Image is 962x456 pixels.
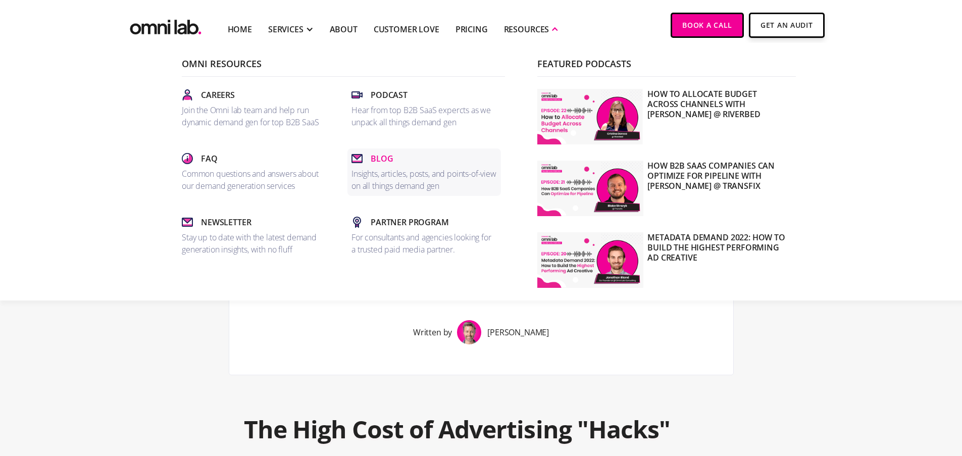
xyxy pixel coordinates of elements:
[182,59,505,77] p: Omni Resources
[201,216,251,228] p: Newsletter
[182,231,327,256] p: Stay up to date with the latest demand generation insights, with no fluff
[182,168,327,192] p: Common questions and answers about our demand generation services
[533,85,792,148] a: How to Allocate Budget Across Channels with [PERSON_NAME] @ Riverbed
[178,148,331,196] a: FaqCommon questions and answers about our demand generation services
[371,216,449,228] p: Partner Program
[351,231,497,256] p: For consultants and agencies looking for a trusted paid media partner.
[128,13,204,37] img: Omni Lab: B2B SaaS Demand Generation Agency
[347,212,501,260] a: Partner ProgramFor consultants and agencies looking for a trusted paid media partner.
[537,59,796,77] p: Featured Podcasts
[749,13,824,38] a: Get An Audit
[351,104,497,128] p: Hear from top B2B SaaS expercts as we unpack all things demand gen
[374,23,439,35] a: Customer Love
[487,328,549,336] div: [PERSON_NAME]
[201,153,218,165] p: Faq
[455,23,488,35] a: Pricing
[413,310,549,354] a: Written by[PERSON_NAME]
[533,228,792,292] a: Metadata Demand 2022: How to Build the Highest Performing Ad Creative
[533,157,792,220] a: How B2B SaaS Companies Can Optimize for Pipeline with [PERSON_NAME] @ Transfix
[780,339,962,456] div: Віджет чату
[647,161,788,216] p: How B2B SaaS Companies Can Optimize for Pipeline with [PERSON_NAME] @ Transfix
[351,168,497,192] p: Insights, articles, posts, and points-of-view on all things demand gen
[178,212,331,260] a: NewsletterStay up to date with the latest demand generation insights, with no fluff
[330,23,358,35] a: About
[201,89,235,101] p: Careers
[413,328,452,336] div: Written by
[268,23,303,35] div: SERVICES
[244,414,719,445] h1: The High Cost of Advertising "Hacks"
[347,85,501,132] a: PodcastHear from top B2B SaaS expercts as we unpack all things demand gen
[647,232,788,288] p: Metadata Demand 2022: How to Build the Highest Performing Ad Creative
[347,148,501,196] a: BlogInsights, articles, posts, and points-of-view on all things demand gen
[228,23,252,35] a: Home
[780,339,962,456] iframe: Chat Widget
[671,13,744,38] a: Book a Call
[182,104,327,128] p: Join the Omni lab team and help run dynamic demand gen for top B2B SaaS
[128,13,204,37] a: home
[504,23,549,35] div: RESOURCES
[371,153,393,165] p: Blog
[371,89,408,101] p: Podcast
[178,85,331,132] a: CareersJoin the Omni lab team and help run dynamic demand gen for top B2B SaaS
[647,89,788,144] p: How to Allocate Budget Across Channels with [PERSON_NAME] @ Riverbed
